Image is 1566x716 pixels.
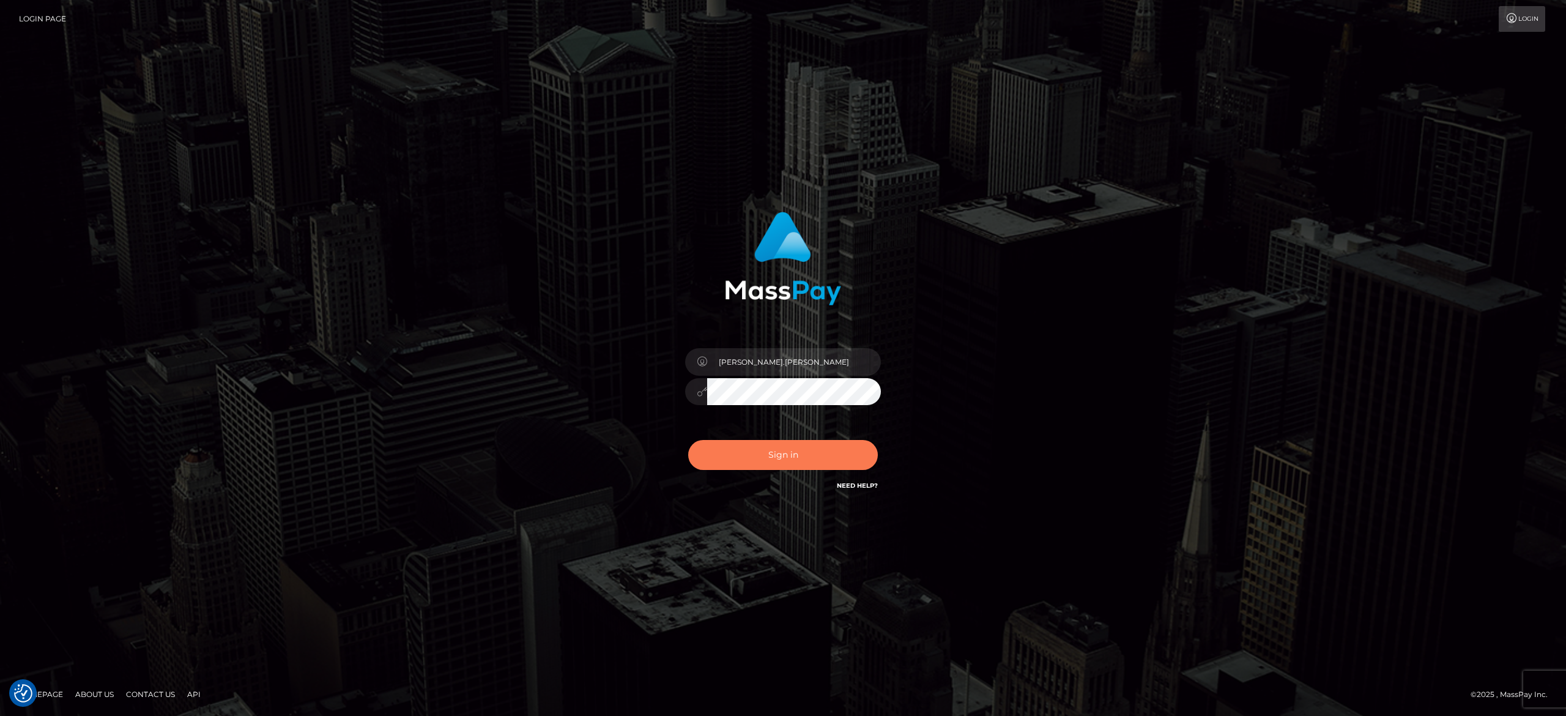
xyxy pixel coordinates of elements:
a: Need Help? [837,482,878,490]
a: Homepage [13,685,68,704]
a: API [182,685,206,704]
a: Login Page [19,6,66,32]
button: Sign in [688,440,878,470]
img: Revisit consent button [14,684,32,703]
a: About Us [70,685,119,704]
a: Login [1499,6,1545,32]
input: Username... [707,348,881,376]
div: © 2025 , MassPay Inc. [1471,688,1557,701]
a: Contact Us [121,685,180,704]
button: Consent Preferences [14,684,32,703]
img: MassPay Login [725,212,841,305]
